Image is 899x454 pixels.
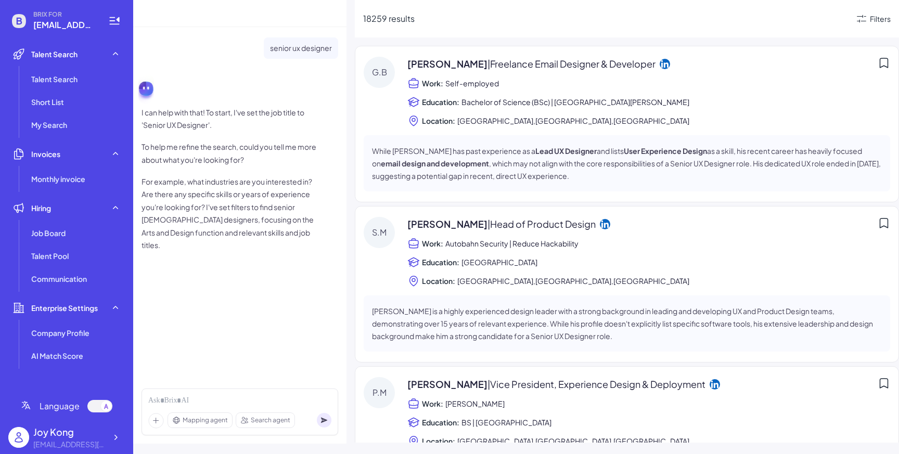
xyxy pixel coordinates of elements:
span: Work: [422,398,443,409]
span: Education: [422,97,459,107]
span: Company Profile [31,328,89,338]
span: joy@joinbrix.com [33,19,96,31]
img: user_logo.png [8,427,29,448]
p: [PERSON_NAME] is a highly experienced design leader with a strong background in leading and devel... [372,305,882,342]
div: G.B [364,57,395,88]
span: | Head of Product Design [487,218,596,230]
span: Language [40,400,80,412]
span: [PERSON_NAME] [445,397,506,410]
span: Hiring [31,203,51,213]
span: | Freelance Email Designer & Developer [487,58,656,70]
span: [PERSON_NAME] [407,57,656,71]
strong: email design and development [381,159,489,168]
span: Self-employed [445,77,500,89]
span: Bachelor of Science (BSc) | [GEOGRAPHIC_DATA][PERSON_NAME] [461,96,689,108]
p: While [PERSON_NAME] has past experience as a and lists as a skill, his recent career has heavily ... [372,145,882,182]
div: joy@joinbrix.com [33,439,106,450]
p: senior ux designer [270,42,332,55]
span: Location: [422,276,455,286]
span: Communication [31,274,87,284]
span: Work: [422,78,443,88]
span: Search agent [251,416,290,425]
span: [GEOGRAPHIC_DATA],[GEOGRAPHIC_DATA],[GEOGRAPHIC_DATA] [457,435,689,447]
span: [GEOGRAPHIC_DATA] [461,256,537,268]
strong: Lead UX Designer [535,146,597,155]
div: P.M [364,377,395,408]
span: AI Match Score [31,351,83,361]
span: Enterprise Settings [31,303,98,313]
span: Talent Search [31,74,78,84]
span: Job Board [31,228,66,238]
span: [GEOGRAPHIC_DATA],[GEOGRAPHIC_DATA],[GEOGRAPHIC_DATA] [457,275,689,287]
span: Education: [422,417,459,427]
div: Joy Kong [33,425,106,439]
div: S.M [364,217,395,248]
span: Work: [422,238,443,249]
span: Education: [422,257,459,267]
p: I can help with that! To start, I've set the job title to 'Senior UX Designer'. [142,106,318,132]
span: My Search [31,120,67,130]
span: Invoices [31,149,60,159]
span: 18259 results [363,13,415,24]
span: | Vice President, Experience Design & Deployment [487,378,705,390]
p: To help me refine the search, could you tell me more about what you're looking for? [142,140,318,166]
strong: User Experience Design [624,146,707,155]
span: Location: [422,115,455,126]
span: [PERSON_NAME] [407,217,596,231]
span: Talent Pool [31,251,69,261]
span: [GEOGRAPHIC_DATA],[GEOGRAPHIC_DATA],[GEOGRAPHIC_DATA] [457,114,689,127]
span: Short List [31,97,64,107]
span: Talent Search [31,49,78,59]
p: For example, what industries are you interested in? Are there any specific skills or years of exp... [142,175,318,252]
span: Autobahn Security | Reduce Hackability [445,237,580,250]
div: Filters [870,14,891,24]
span: BRIX FOR [33,10,96,19]
span: Location: [422,436,455,446]
span: [PERSON_NAME] [407,377,705,391]
span: Monthly invoice [31,174,85,184]
span: Mapping agent [183,416,228,425]
span: BS | [GEOGRAPHIC_DATA] [461,416,551,429]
